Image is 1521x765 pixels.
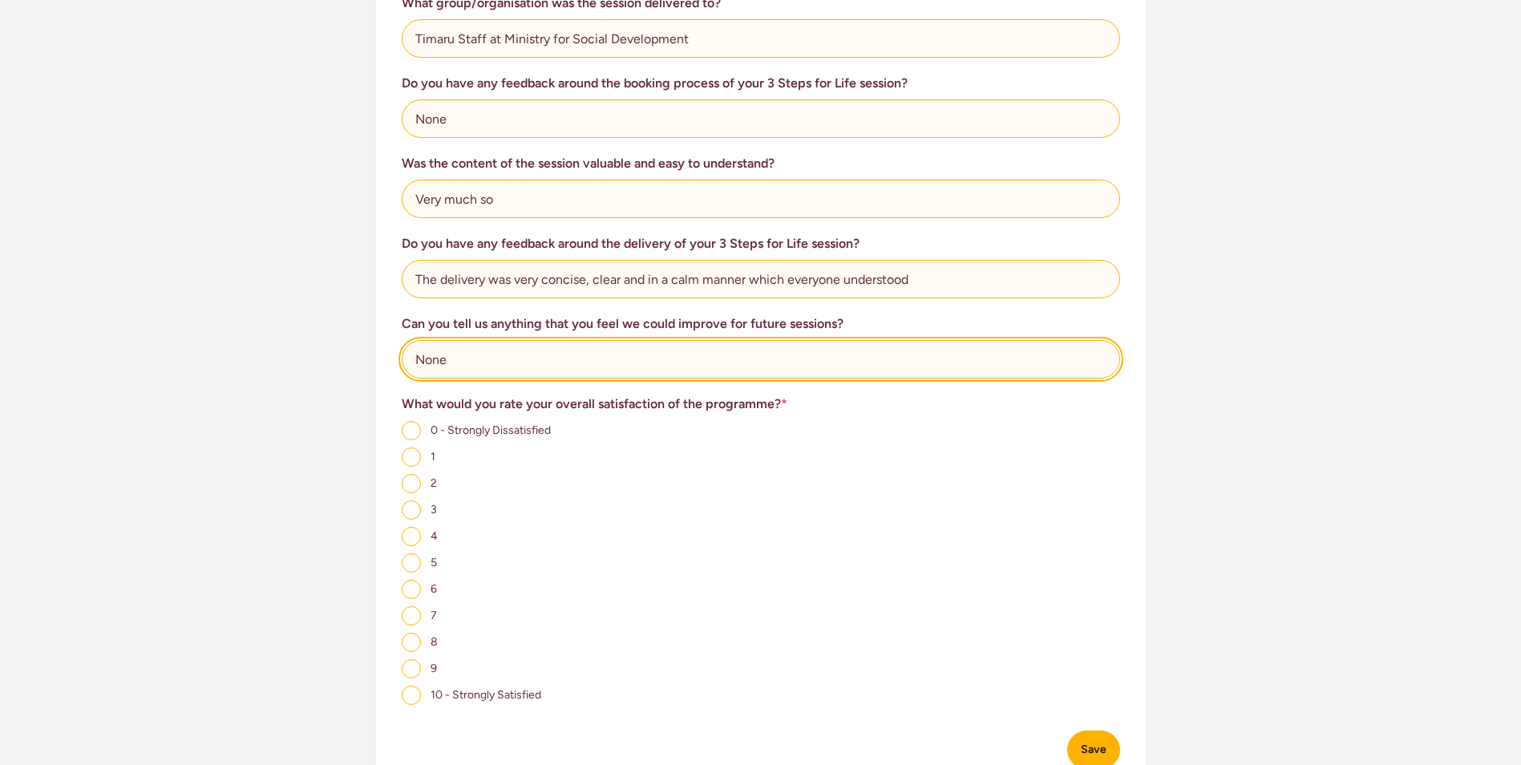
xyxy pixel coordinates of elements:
input: 2 [402,474,421,493]
span: 2 [431,476,437,490]
input: 0 - Strongly Dissatisfied [402,421,421,440]
h3: Do you have any feedback around the booking process of your 3 Steps for Life session? [402,74,1120,93]
input: 5 [402,553,421,573]
span: 8 [431,635,438,649]
h3: Can you tell us anything that you feel we could improve for future sessions? [402,314,1120,334]
input: 7 [402,606,421,625]
h3: Do you have any feedback around the delivery of your 3 Steps for Life session? [402,234,1120,253]
span: 9 [431,662,437,675]
span: 10 - Strongly Satisfied [431,688,541,702]
span: 7 [431,609,437,622]
span: 3 [431,503,437,516]
input: 10 - Strongly Satisfied [402,686,421,705]
input: 4 [402,527,421,546]
input: 8 [402,633,421,652]
h3: Was the content of the session valuable and easy to understand? [402,154,1120,173]
span: 4 [431,529,438,543]
h3: What would you rate your overall satisfaction of the programme? [402,395,1120,414]
input: 6 [402,580,421,599]
span: 6 [431,582,437,596]
span: 0 - Strongly Dissatisfied [431,423,551,437]
input: 9 [402,659,421,678]
span: 5 [431,556,437,569]
span: 1 [431,450,435,463]
input: 3 [402,500,421,520]
input: 1 [402,447,421,467]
